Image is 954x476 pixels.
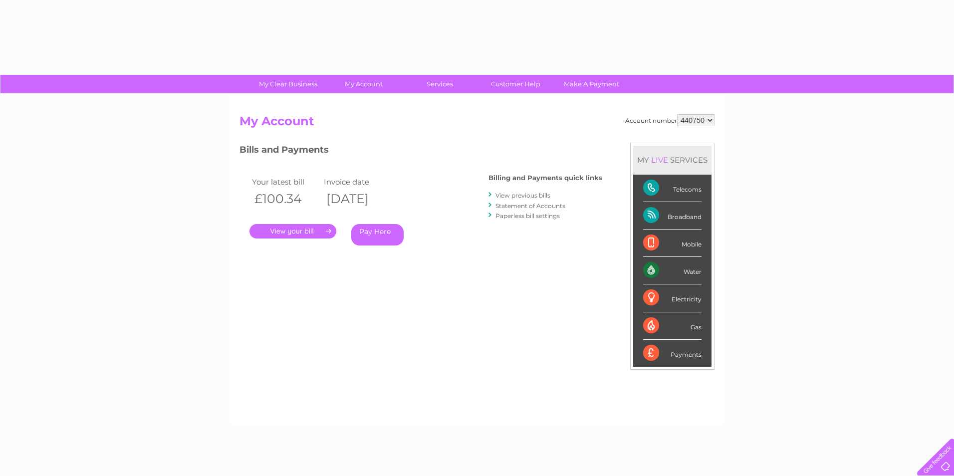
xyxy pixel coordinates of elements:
th: £100.34 [249,189,321,209]
a: My Account [323,75,405,93]
div: LIVE [649,155,670,165]
div: Payments [643,340,702,367]
div: MY SERVICES [633,146,712,174]
td: Your latest bill [249,175,321,189]
a: Make A Payment [550,75,633,93]
a: Paperless bill settings [495,212,560,220]
a: Customer Help [475,75,557,93]
div: Account number [625,114,715,126]
a: . [249,224,336,238]
a: Services [399,75,481,93]
div: Water [643,257,702,284]
h2: My Account [239,114,715,133]
h4: Billing and Payments quick links [488,174,602,182]
div: Telecoms [643,175,702,202]
div: Mobile [643,230,702,257]
div: Gas [643,312,702,340]
h3: Bills and Payments [239,143,602,160]
div: Electricity [643,284,702,312]
a: Pay Here [351,224,404,245]
a: View previous bills [495,192,550,199]
th: [DATE] [321,189,393,209]
a: My Clear Business [247,75,329,93]
a: Statement of Accounts [495,202,565,210]
div: Broadband [643,202,702,230]
td: Invoice date [321,175,393,189]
